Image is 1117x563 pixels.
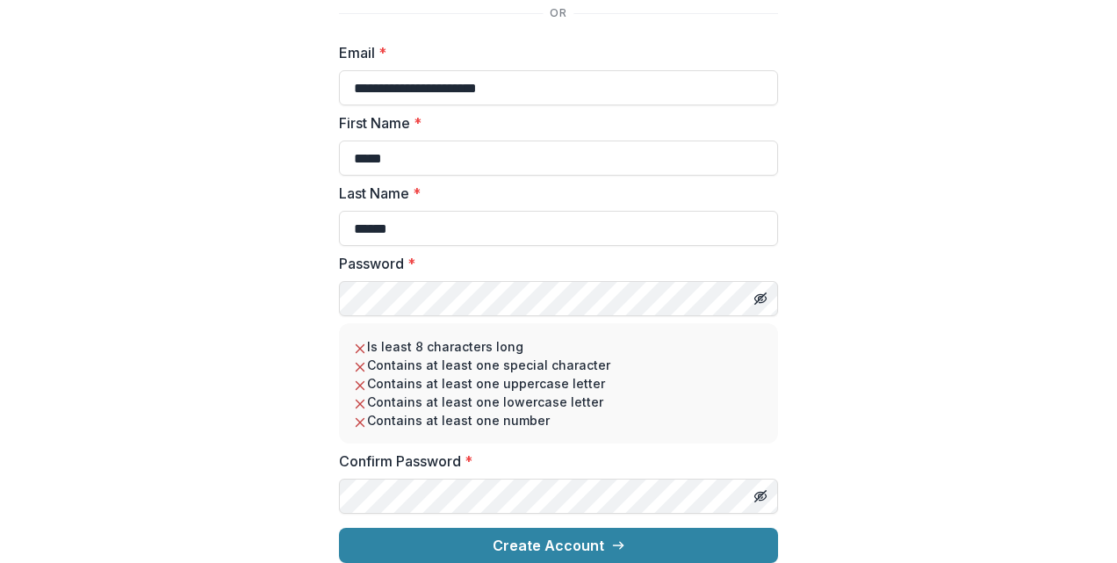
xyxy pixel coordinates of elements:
[353,337,764,356] li: Is least 8 characters long
[339,451,767,472] label: Confirm Password
[353,393,764,411] li: Contains at least one lowercase letter
[353,411,764,429] li: Contains at least one number
[339,42,767,63] label: Email
[339,112,767,134] label: First Name
[339,253,767,274] label: Password
[353,374,764,393] li: Contains at least one uppercase letter
[746,285,775,313] button: Toggle password visibility
[339,528,778,563] button: Create Account
[339,183,767,204] label: Last Name
[746,482,775,510] button: Toggle password visibility
[353,356,764,374] li: Contains at least one special character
